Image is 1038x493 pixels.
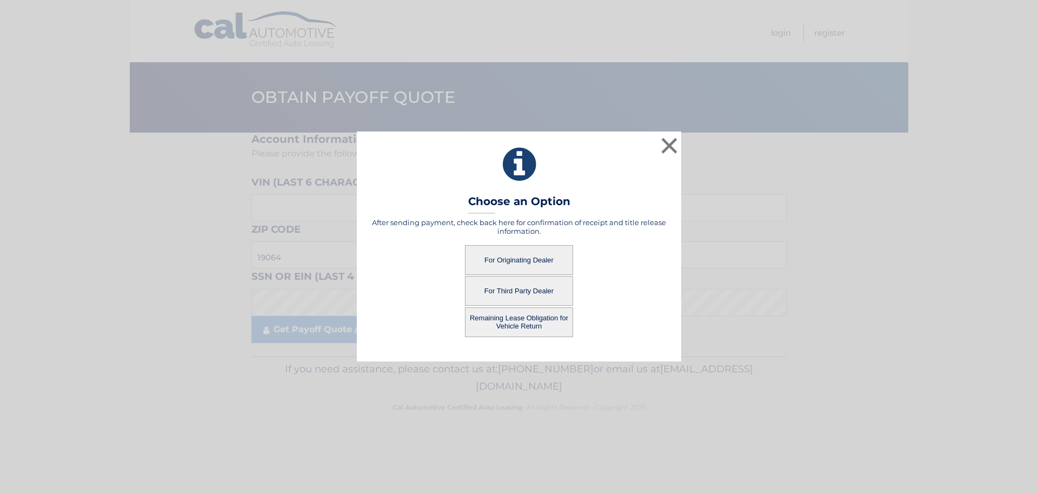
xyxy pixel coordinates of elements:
button: × [658,135,680,156]
button: For Originating Dealer [465,245,573,275]
button: Remaining Lease Obligation for Vehicle Return [465,307,573,337]
button: For Third Party Dealer [465,276,573,306]
h3: Choose an Option [468,195,570,214]
h5: After sending payment, check back here for confirmation of receipt and title release information. [370,218,668,235]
